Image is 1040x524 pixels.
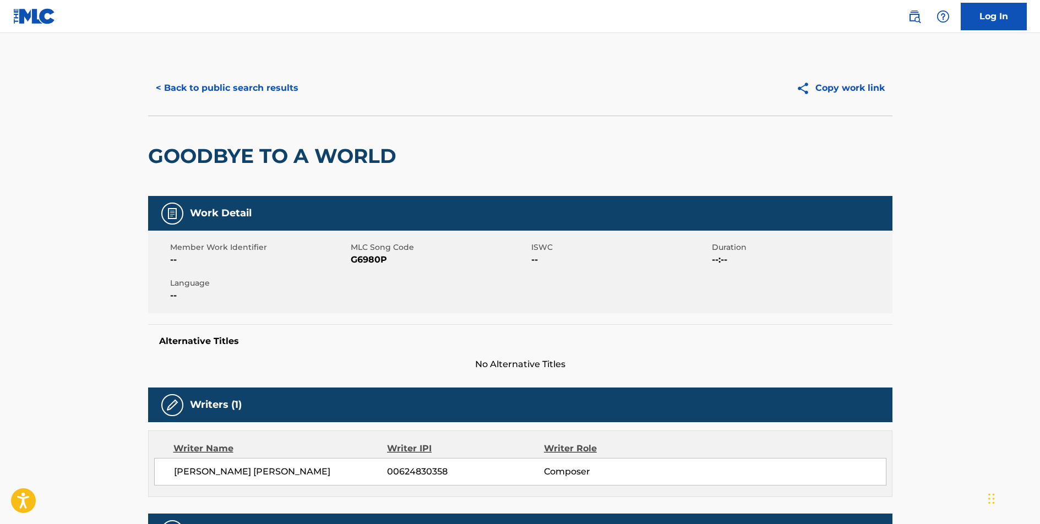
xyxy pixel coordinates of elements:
span: Member Work Identifier [170,242,348,253]
span: [PERSON_NAME] [PERSON_NAME] [174,465,388,478]
a: Log In [961,3,1027,30]
span: Duration [712,242,890,253]
img: Copy work link [796,81,815,95]
div: Writer Name [173,442,388,455]
span: Composer [544,465,687,478]
div: Writer Role [544,442,687,455]
h5: Work Detail [190,207,252,220]
img: MLC Logo [13,8,56,24]
span: G6980P [351,253,529,266]
div: Help [932,6,954,28]
img: help [936,10,950,23]
span: Language [170,277,348,289]
span: 00624830358 [387,465,543,478]
span: MLC Song Code [351,242,529,253]
div: Drag [988,482,995,515]
img: Writers [166,399,179,412]
a: Public Search [903,6,925,28]
img: search [908,10,921,23]
span: -- [170,253,348,266]
button: Copy work link [788,74,892,102]
button: < Back to public search results [148,74,306,102]
h5: Writers (1) [190,399,242,411]
h2: GOODBYE TO A WORLD [148,144,402,168]
span: --:-- [712,253,890,266]
span: No Alternative Titles [148,358,892,371]
span: ISWC [531,242,709,253]
h5: Alternative Titles [159,336,881,347]
span: -- [170,289,348,302]
div: Writer IPI [387,442,544,455]
iframe: Chat Widget [985,471,1040,524]
span: -- [531,253,709,266]
img: Work Detail [166,207,179,220]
